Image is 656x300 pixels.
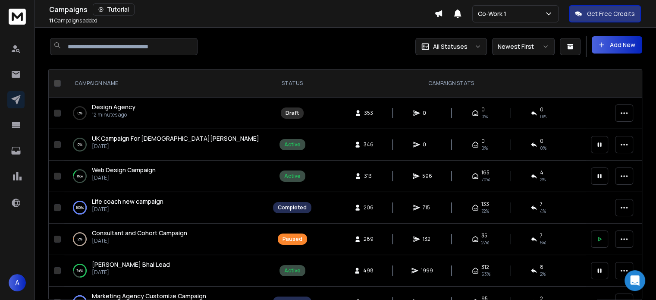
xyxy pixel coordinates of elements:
th: STATUS [268,69,317,98]
span: UK Campaign For [DEMOGRAPHIC_DATA][PERSON_NAME] [92,134,259,142]
span: 1999 [421,267,433,274]
span: 0% [481,145,488,152]
p: 100 % [76,203,84,212]
td: 16%Web Design Campaign[DATE] [64,161,268,192]
a: [PERSON_NAME] Bhai Lead [92,260,170,269]
a: UK Campaign For [DEMOGRAPHIC_DATA][PERSON_NAME] [92,134,259,143]
span: 72 % [481,208,489,215]
p: 12 minutes ago [92,111,135,118]
span: 8 [540,264,543,271]
p: 74 % [76,266,83,275]
span: 4 % [540,208,546,215]
a: Web Design Campaign [92,166,156,174]
span: 346 [364,141,374,148]
td: 74%[PERSON_NAME] Bhai Lead[DATE] [64,255,268,287]
span: 353 [364,110,373,117]
span: 5 % [540,239,546,246]
p: 16 % [77,172,83,180]
span: 289 [364,236,374,243]
p: Co-Work 1 [478,9,510,18]
span: 133 [481,201,489,208]
div: Paused [282,236,302,243]
a: Design Agency [92,103,135,111]
p: Campaigns added [49,17,97,24]
span: 132 [423,236,431,243]
span: [PERSON_NAME] Bhai Lead [92,260,170,268]
span: 0 [540,106,543,113]
p: 0 % [78,109,82,117]
div: Draft [286,110,299,117]
button: Tutorial [93,3,135,16]
td: 2%Consultant and Cohort Campaign[DATE] [64,224,268,255]
span: 0% [481,113,488,120]
span: 0 [423,110,431,117]
p: [DATE] [92,174,156,181]
span: 165 [481,169,490,176]
p: Get Free Credits [587,9,635,18]
a: Life coach new campaign [92,197,163,206]
button: Newest First [492,38,555,55]
span: 2 % [540,271,546,278]
span: 312 [481,264,489,271]
td: 100%Life coach new campaign[DATE] [64,192,268,224]
button: Add New [592,36,642,54]
span: 596 [422,173,432,180]
span: Life coach new campaign [92,197,163,205]
th: CAMPAIGN STATS [317,69,586,98]
span: 715 [423,204,431,211]
button: A [9,274,26,291]
th: CAMPAIGN NAME [64,69,268,98]
p: [DATE] [92,237,187,244]
p: [DATE] [92,269,170,276]
td: 0%UK Campaign For [DEMOGRAPHIC_DATA][PERSON_NAME][DATE] [64,129,268,161]
span: 0% [540,113,546,120]
span: 0% [540,145,546,152]
span: 35 [481,232,487,239]
span: 7 [540,201,543,208]
button: Get Free Credits [569,5,641,22]
span: 0 [423,141,431,148]
span: 0 [540,138,543,145]
span: 7 [540,232,543,239]
span: 0 [481,138,485,145]
span: 206 [364,204,374,211]
span: 313 [364,173,373,180]
td: 0%Design Agency12 minutes ago [64,98,268,129]
div: Active [284,267,301,274]
p: 0 % [78,140,82,149]
span: Marketing Agency Customize Campaign [92,292,206,300]
span: 498 [363,267,374,274]
div: Active [284,141,301,148]
span: 27 % [481,239,489,246]
p: [DATE] [92,143,259,150]
span: 70 % [481,176,490,183]
div: Campaigns [49,3,434,16]
span: 63 % [481,271,490,278]
div: Completed [278,204,307,211]
span: 11 [49,17,53,24]
span: 2 % [540,176,546,183]
span: 0 [481,106,485,113]
span: 4 [540,169,543,176]
div: Open Intercom Messenger [625,270,645,291]
div: Active [284,173,301,180]
p: 2 % [78,235,82,243]
p: [DATE] [92,206,163,213]
p: All Statuses [433,42,468,51]
a: Consultant and Cohort Campaign [92,229,187,237]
